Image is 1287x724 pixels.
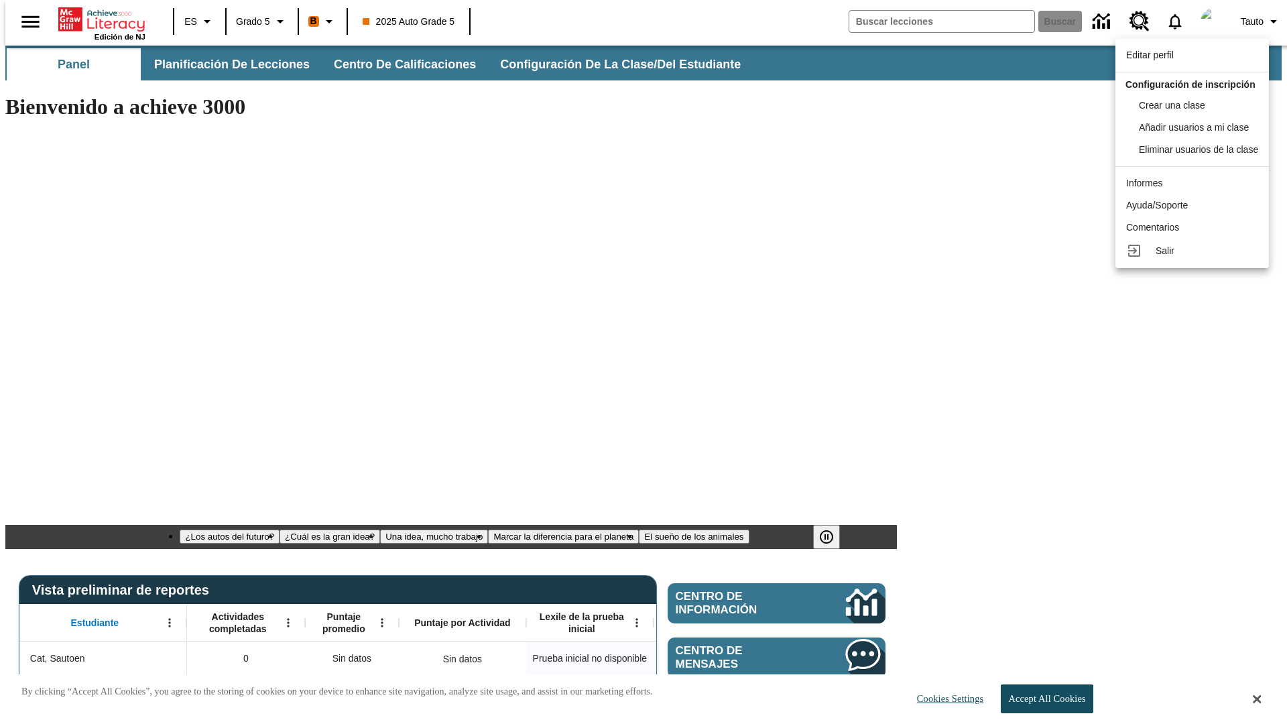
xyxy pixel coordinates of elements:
[1139,100,1205,111] span: Crear una clase
[1126,200,1188,210] span: Ayuda/Soporte
[1139,122,1249,133] span: Añadir usuarios a mi clase
[1139,144,1258,155] span: Eliminar usuarios de la clase
[905,685,989,713] button: Cookies Settings
[1126,222,1179,233] span: Comentarios
[1253,693,1261,705] button: Close
[1126,178,1162,188] span: Informes
[1126,50,1174,60] span: Editar perfil
[1125,79,1255,90] span: Configuración de inscripción
[21,685,653,699] p: By clicking “Accept All Cookies”, you agree to the storing of cookies on your device to enhance s...
[1001,684,1093,713] button: Accept All Cookies
[1156,245,1174,256] span: Salir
